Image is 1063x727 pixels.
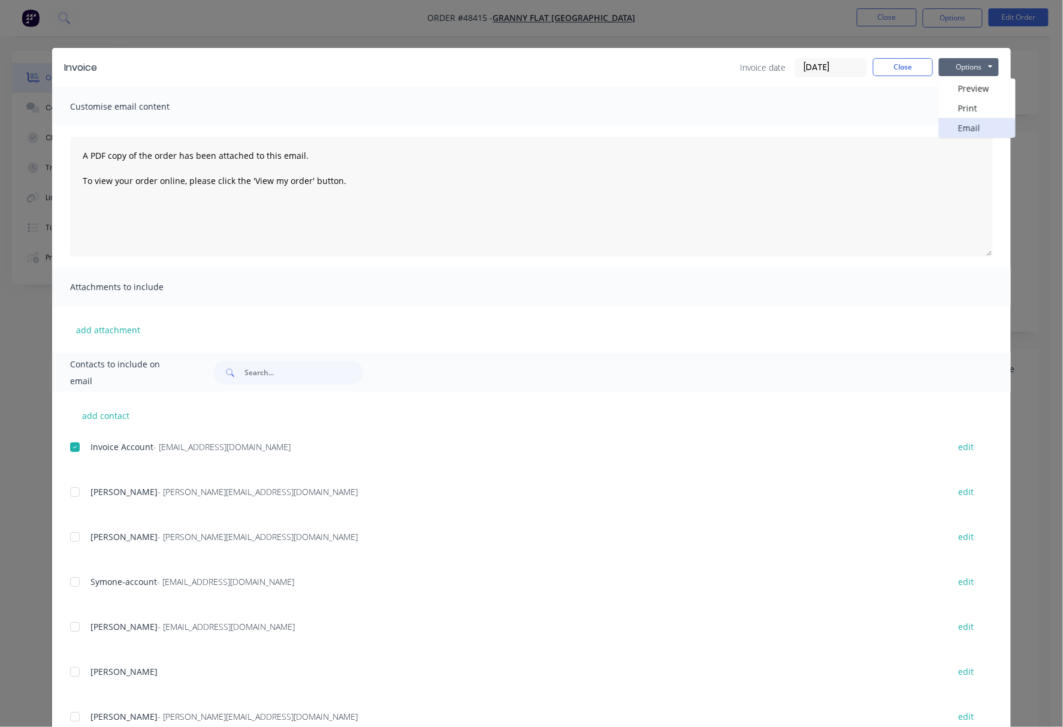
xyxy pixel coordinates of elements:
button: add contact [70,406,142,424]
button: Preview [939,79,1016,98]
button: edit [952,529,982,545]
span: [PERSON_NAME] [90,711,158,722]
button: Email [939,118,1016,138]
button: edit [952,708,982,725]
textarea: A PDF copy of the order has been attached to this email. To view your order online, please click ... [70,137,993,257]
button: Print [939,98,1016,118]
span: Customise email content [70,98,202,115]
button: Options [939,58,999,76]
span: [PERSON_NAME] [90,486,158,497]
span: - [PERSON_NAME][EMAIL_ADDRESS][DOMAIN_NAME] [158,711,358,722]
span: Contacts to include on email [70,356,183,390]
span: Invoice date [740,61,786,74]
button: Close [873,58,933,76]
button: edit [952,484,982,500]
span: - [EMAIL_ADDRESS][DOMAIN_NAME] [153,441,291,453]
span: Symone-account [90,576,157,587]
span: - [PERSON_NAME][EMAIL_ADDRESS][DOMAIN_NAME] [158,486,358,497]
button: edit [952,574,982,590]
span: Invoice Account [90,441,153,453]
button: edit [952,619,982,635]
span: [PERSON_NAME] [90,666,158,677]
div: Invoice [64,61,97,75]
span: [PERSON_NAME] [90,531,158,542]
span: - [EMAIL_ADDRESS][DOMAIN_NAME] [158,621,295,632]
button: edit [952,439,982,455]
span: - [EMAIL_ADDRESS][DOMAIN_NAME] [157,576,294,587]
span: - [PERSON_NAME][EMAIL_ADDRESS][DOMAIN_NAME] [158,531,358,542]
span: Attachments to include [70,279,202,295]
input: Search... [244,361,363,385]
button: add attachment [70,321,146,339]
span: [PERSON_NAME] [90,621,158,632]
button: edit [952,663,982,680]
